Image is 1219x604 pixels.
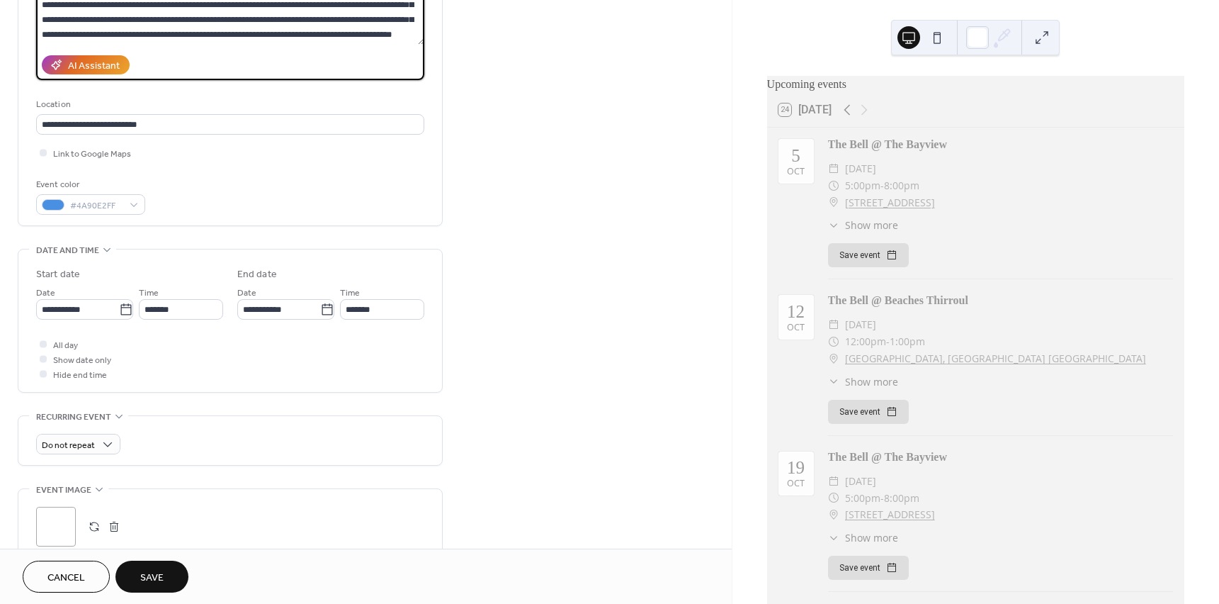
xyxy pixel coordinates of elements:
div: ​ [828,218,839,233]
div: ​ [828,194,839,211]
div: AI Assistant [68,59,120,74]
span: 8:00pm [884,177,919,194]
span: All day [53,338,78,353]
span: [DATE] [845,316,876,333]
span: #4A90E2FF [70,198,123,213]
span: Show date only [53,353,111,368]
div: ​ [828,530,839,545]
div: Oct [787,167,805,177]
div: ​ [828,316,839,333]
div: Start date [36,267,80,282]
div: 12 [787,303,805,320]
div: ​ [828,490,839,507]
a: [GEOGRAPHIC_DATA], [GEOGRAPHIC_DATA] [GEOGRAPHIC_DATA] [845,350,1146,367]
a: [STREET_ADDRESS] [845,194,935,211]
button: Save event [828,400,909,424]
span: - [886,333,890,350]
div: Oct [787,323,805,332]
div: ​ [828,374,839,389]
div: ​ [828,177,839,194]
span: [DATE] [845,473,876,490]
span: Event image [36,483,91,498]
span: 5:00pm [845,177,880,194]
span: Show more [845,374,898,389]
span: 1:00pm [890,333,925,350]
button: ​Show more [828,374,898,389]
span: Cancel [47,571,85,586]
span: Time [139,286,159,301]
div: 19 [787,459,805,476]
button: Cancel [23,561,110,593]
div: ​ [828,160,839,177]
span: Date and time [36,243,99,258]
div: Location [36,97,421,112]
span: Show more [845,218,898,233]
div: Event color [36,177,142,192]
div: End date [237,267,277,282]
span: Time [340,286,360,301]
button: Save event [828,243,909,267]
span: Date [237,286,256,301]
div: ​ [828,333,839,350]
span: 5:00pm [845,490,880,507]
div: ​ [828,473,839,490]
span: Save [140,571,164,586]
button: AI Assistant [42,55,130,74]
span: - [880,490,884,507]
button: ​Show more [828,218,898,233]
div: The Bell @ Beaches Thirroul [828,292,1173,309]
span: Recurring event [36,410,111,425]
span: Link to Google Maps [53,147,131,162]
span: - [880,177,884,194]
div: ​ [828,506,839,523]
div: 5 [791,147,800,164]
button: Save event [828,556,909,580]
div: The Bell @ The Bayview [828,449,1173,466]
span: [DATE] [845,160,876,177]
div: ; [36,507,76,547]
a: [STREET_ADDRESS] [845,506,935,523]
span: Show more [845,530,898,545]
span: 12:00pm [845,333,886,350]
div: The Bell @ The Bayview [828,136,1173,153]
div: ​ [828,350,839,367]
button: ​Show more [828,530,898,545]
span: Date [36,286,55,301]
span: Hide end time [53,368,107,383]
button: Save [115,561,188,593]
span: Do not repeat [42,437,95,454]
div: Oct [787,479,805,488]
span: 8:00pm [884,490,919,507]
div: Upcoming events [767,76,1184,93]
